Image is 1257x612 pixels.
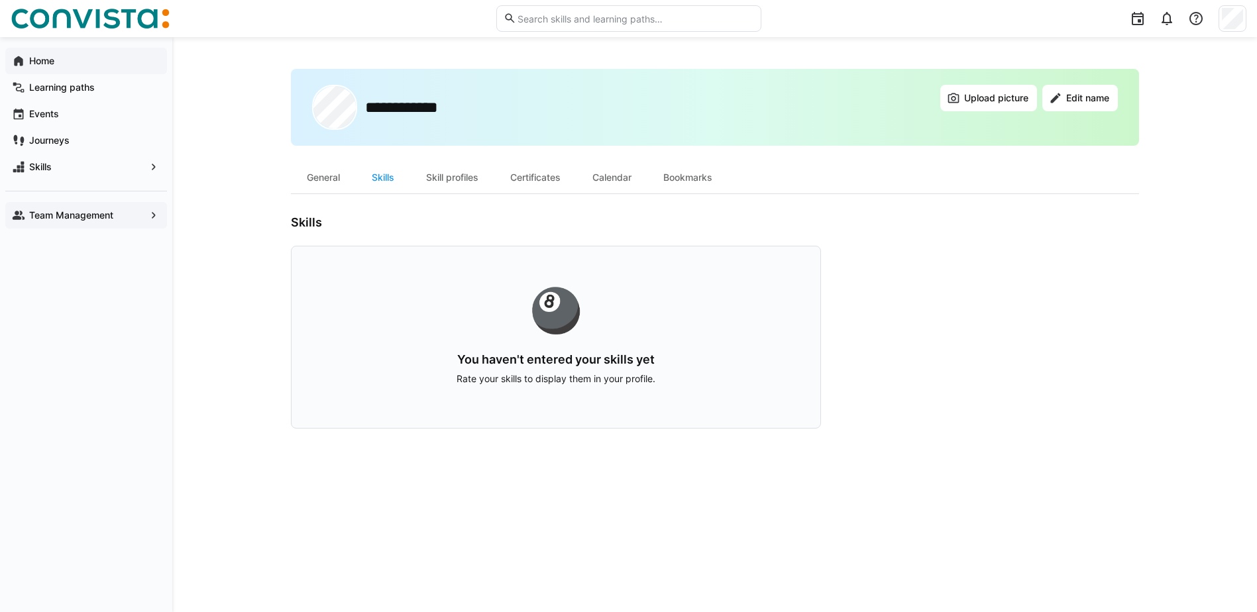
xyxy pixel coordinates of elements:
[516,13,753,25] input: Search skills and learning paths…
[940,85,1037,111] button: Upload picture
[334,289,778,331] div: 🎱
[334,352,778,367] h3: You haven't entered your skills yet
[576,162,647,193] div: Calendar
[356,162,410,193] div: Skills
[1042,85,1118,111] button: Edit name
[962,91,1030,105] span: Upload picture
[334,372,778,385] p: Rate your skills to display them in your profile.
[291,162,356,193] div: General
[1064,91,1111,105] span: Edit name
[647,162,728,193] div: Bookmarks
[494,162,576,193] div: Certificates
[291,215,821,230] h3: Skills
[410,162,494,193] div: Skill profiles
